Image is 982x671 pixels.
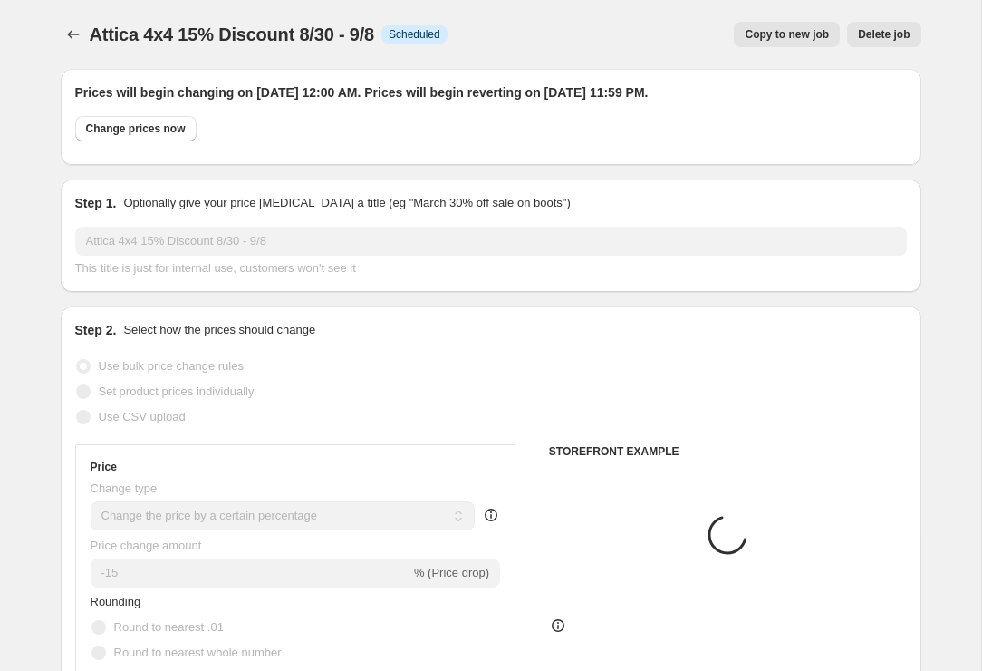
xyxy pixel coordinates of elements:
[482,506,500,524] div: help
[75,194,117,212] h2: Step 1.
[847,22,920,47] button: Delete job
[61,22,86,47] button: Price change jobs
[99,410,186,423] span: Use CSV upload
[858,27,910,42] span: Delete job
[123,321,315,339] p: Select how the prices should change
[414,566,489,579] span: % (Price drop)
[99,359,244,373] span: Use bulk price change rules
[114,620,224,634] span: Round to nearest .01
[91,559,410,588] input: -15
[75,261,356,275] span: This title is just for internal use, customers won't see it
[91,460,117,474] h3: Price
[549,444,907,459] h6: STOREFRONT EXAMPLE
[91,481,158,495] span: Change type
[389,27,440,42] span: Scheduled
[114,646,282,659] span: Round to nearest whole number
[86,122,186,136] span: Change prices now
[99,384,255,398] span: Set product prices individually
[75,321,117,339] h2: Step 2.
[75,116,197,141] button: Change prices now
[75,83,907,102] h2: Prices will begin changing on [DATE] 12:00 AM. Prices will begin reverting on [DATE] 11:59 PM.
[90,24,374,44] span: Attica 4x4 15% Discount 8/30 - 9/8
[745,27,829,42] span: Copy to new job
[91,539,202,552] span: Price change amount
[734,22,840,47] button: Copy to new job
[123,194,570,212] p: Optionally give your price [MEDICAL_DATA] a title (eg "March 30% off sale on boots")
[75,227,907,256] input: 30% off holiday sale
[91,595,141,608] span: Rounding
